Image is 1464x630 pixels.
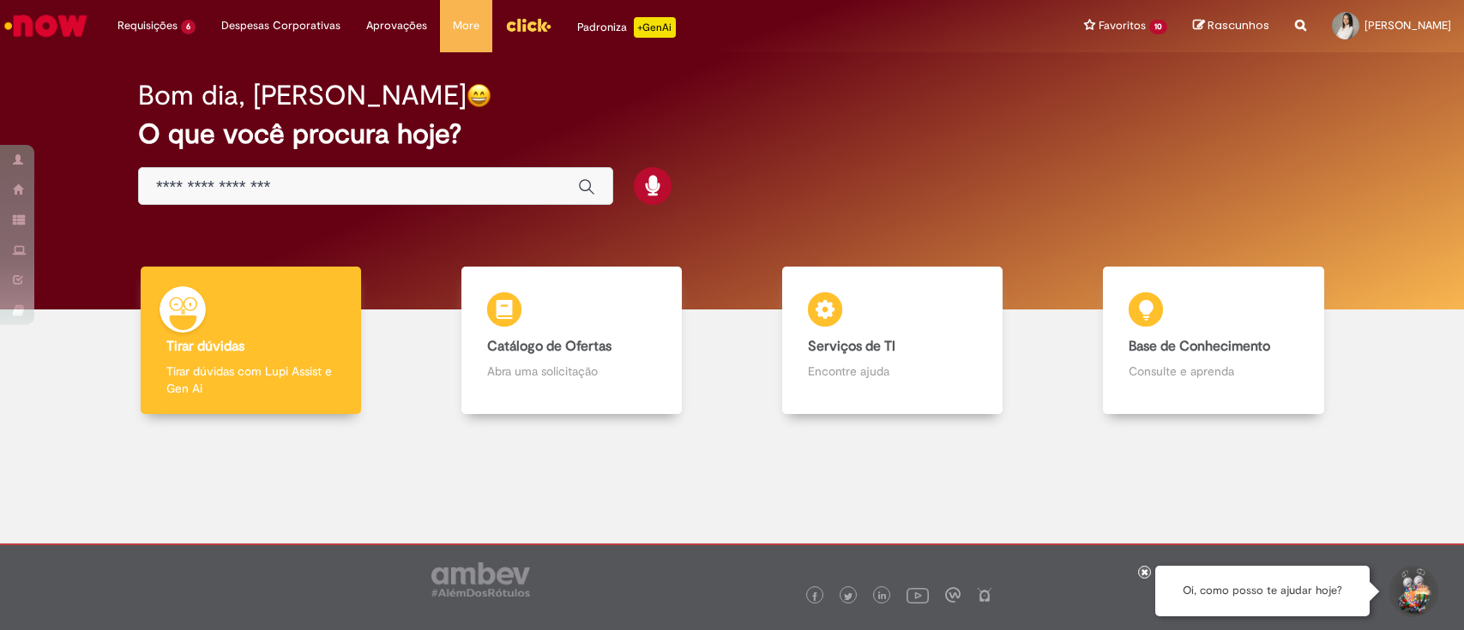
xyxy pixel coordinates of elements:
[2,9,90,43] img: ServiceNow
[181,20,196,34] span: 6
[90,267,411,415] a: Tirar dúvidas Tirar dúvidas com Lupi Assist e Gen Ai
[808,363,977,380] p: Encontre ajuda
[366,17,427,34] span: Aprovações
[634,17,676,38] p: +GenAi
[810,592,819,601] img: logo_footer_facebook.png
[505,12,551,38] img: click_logo_yellow_360x200.png
[467,83,491,108] img: happy-face.png
[907,584,929,606] img: logo_footer_youtube.png
[117,17,178,34] span: Requisições
[732,267,1053,415] a: Serviços de TI Encontre ajuda
[945,587,961,603] img: logo_footer_workplace.png
[1387,566,1438,617] button: Iniciar Conversa de Suporte
[977,587,992,603] img: logo_footer_naosei.png
[1129,363,1298,380] p: Consulte e aprenda
[1149,20,1167,34] span: 10
[1155,566,1370,616] div: Oi, como posso te ajudar hoje?
[487,338,612,355] b: Catálogo de Ofertas
[166,338,244,355] b: Tirar dúvidas
[138,81,467,111] h2: Bom dia, [PERSON_NAME]
[1208,17,1269,33] span: Rascunhos
[878,591,887,602] img: logo_footer_linkedin.png
[844,592,852,601] img: logo_footer_twitter.png
[1193,18,1269,34] a: Rascunhos
[431,562,530,597] img: logo_footer_ambev_rotulo_gray.png
[1053,267,1374,415] a: Base de Conhecimento Consulte e aprenda
[411,267,732,415] a: Catálogo de Ofertas Abra uma solicitação
[487,363,656,380] p: Abra uma solicitação
[166,363,335,397] p: Tirar dúvidas com Lupi Assist e Gen Ai
[453,17,479,34] span: More
[1365,18,1451,33] span: [PERSON_NAME]
[1099,17,1146,34] span: Favoritos
[577,17,676,38] div: Padroniza
[221,17,340,34] span: Despesas Corporativas
[138,119,1326,149] h2: O que você procura hoje?
[1129,338,1270,355] b: Base de Conhecimento
[808,338,895,355] b: Serviços de TI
